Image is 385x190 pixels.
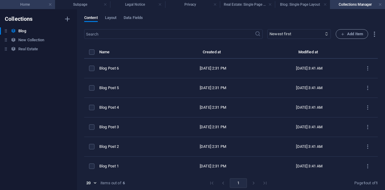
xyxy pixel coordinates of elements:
div: Blog Post 3 [99,124,160,130]
h4: Legal Notice [110,1,165,8]
div: Blog Post 6 [99,66,160,71]
strong: 1 [363,181,365,185]
span: Add Item [341,30,363,38]
span: Content [84,14,98,23]
span: Layout [105,14,117,23]
div: [DATE] 2:31 PM [170,144,256,149]
div: 20 [84,180,98,186]
h4: Subpage [55,1,110,8]
h4: Collections Manager [330,1,385,8]
div: [DATE] 2:31 PM [170,164,256,169]
h4: Privacy [165,1,220,8]
h4: Blog: Single Page Layout [275,1,330,8]
h6: New Collection [18,36,44,44]
div: [DATE] 2:31 PM [170,105,256,110]
div: Blog Post 5 [99,85,160,91]
h6: Real Estate [18,45,38,53]
button: Add Item [336,29,368,39]
div: [DATE] 3:41 AM [266,105,353,110]
div: [DATE] 3:41 AM [266,66,353,71]
strong: 1 [376,181,378,185]
div: [DATE] 2:31 PM [170,85,256,91]
i: Create new collection [64,15,71,23]
div: [DATE] 3:41 AM [266,85,353,91]
div: [DATE] 2:31 PM [170,66,256,71]
input: Search [84,29,255,39]
div: Blog Post 1 [99,164,160,169]
h4: Real Estate: Single Page Layout [220,1,275,8]
th: Created at [165,48,261,59]
nav: pagination navigation [206,178,271,188]
button: page 1 [230,178,247,188]
table: items list [84,48,378,176]
th: Modified at [261,48,357,59]
div: [DATE] 3:41 AM [266,144,353,149]
h6: Blog [18,27,26,35]
span: Data Fields [124,14,143,23]
strong: 6 [123,180,125,186]
div: Blog Post 4 [99,105,160,110]
div: Page out of [354,180,378,186]
div: Blog Post 2 [99,144,160,149]
h6: Collections [5,15,33,23]
div: [DATE] 2:31 PM [170,124,256,130]
th: Name [99,48,165,59]
div: [DATE] 3:41 AM [266,164,353,169]
div: items out of [100,180,122,186]
div: [DATE] 3:41 AM [266,124,353,130]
